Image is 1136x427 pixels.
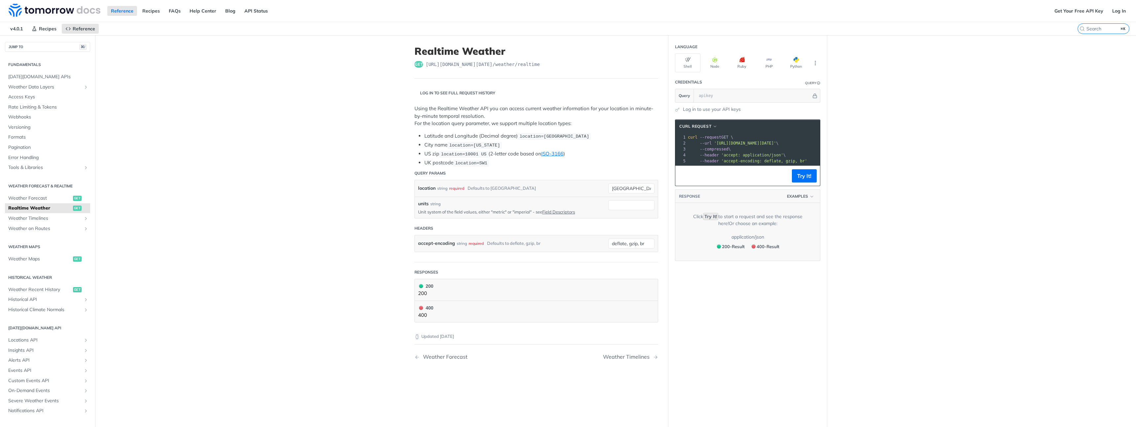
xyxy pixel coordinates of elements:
[541,150,563,157] a: ISO-3166
[675,158,687,164] div: 5
[5,335,90,345] a: Locations APIShow subpages for Locations API
[419,306,423,310] span: 400
[39,26,56,32] span: Recipes
[5,376,90,386] a: Custom Events APIShow subpages for Custom Events API
[8,286,71,293] span: Weather Recent History
[8,408,82,414] span: Notifications API
[5,122,90,132] a: Versioning
[5,102,90,112] a: Rate Limiting & Tokens
[8,205,71,212] span: Realtime Weather
[241,6,271,16] a: API Status
[5,406,90,416] a: Notifications APIShow subpages for Notifications API
[418,282,655,297] button: 200 200200
[83,165,89,170] button: Show subpages for Tools & Libraries
[8,134,89,141] span: Formats
[700,153,719,157] span: --header
[418,239,455,248] label: accept-encoding
[418,183,436,193] label: location
[812,60,818,66] svg: More ellipsis
[675,44,697,50] div: Language
[449,183,464,193] div: required
[5,325,90,331] h2: [DATE][DOMAIN_NAME] API
[8,215,82,222] span: Weather Timelines
[414,105,658,127] p: Using the Realtime Weather API you can access current weather information for your location in mi...
[679,93,690,99] span: Query
[5,72,90,82] a: [DATE][DOMAIN_NAME] APIs
[418,304,655,319] button: 400 400400
[722,244,745,249] span: 200 - Result
[8,124,89,131] span: Versioning
[695,89,811,102] input: apikey
[519,134,589,139] span: location=[GEOGRAPHIC_DATA]
[675,79,702,85] div: Credentials
[418,200,429,207] label: units
[679,171,688,181] button: Copy to clipboard
[8,164,82,171] span: Tools & Libraries
[748,242,782,251] button: 400400-Result
[420,354,468,360] div: Weather Forecast
[757,244,779,249] span: 400 - Result
[455,161,487,166] span: location=SW1
[5,345,90,355] a: Insights APIShow subpages for Insights API
[785,193,817,200] button: Examples
[675,140,687,146] div: 2
[5,42,90,52] button: JUMP TO⌘/
[418,312,433,319] p: 400
[5,203,90,213] a: Realtime Weatherget
[414,225,433,231] div: Headers
[8,144,89,151] span: Pagination
[73,206,82,211] span: get
[419,284,423,288] span: 200
[721,153,783,157] span: 'accept: application/json'
[165,6,184,16] a: FAQs
[8,195,71,202] span: Weather Forecast
[688,147,731,151] span: \
[5,295,90,305] a: Historical APIShow subpages for Historical API
[756,53,782,72] button: PHP
[5,355,90,365] a: Alerts APIShow subpages for Alerts API
[8,114,89,120] span: Webhooks
[83,348,89,353] button: Show subpages for Insights API
[679,123,711,129] span: cURL Request
[5,82,90,92] a: Weather Data LayersShow subpages for Weather Data Layers
[83,297,89,302] button: Show subpages for Historical API
[469,239,484,248] div: required
[73,26,95,32] span: Reference
[8,104,89,111] span: Rate Limiting & Tokens
[83,358,89,363] button: Show subpages for Alerts API
[5,396,90,406] a: Severe Weather EventsShow subpages for Severe Weather Events
[222,6,239,16] a: Blog
[603,354,658,360] a: Next Page: Weather Timelines
[437,183,447,193] div: string
[8,94,89,100] span: Access Keys
[424,132,658,140] li: Latitude and Longitude (Decimal degree)
[449,143,500,148] span: location=[US_STATE]
[8,378,82,384] span: Custom Events API
[83,216,89,221] button: Show subpages for Weather Timelines
[5,213,90,223] a: Weather TimelinesShow subpages for Weather Timelines
[7,24,26,34] span: v4.0.1
[717,245,721,248] span: 200
[414,61,423,68] span: get
[418,304,433,312] div: 400
[83,84,89,90] button: Show subpages for Weather Data Layers
[418,282,433,290] div: 200
[5,275,90,280] h2: Historical Weather
[792,169,817,182] button: Try It!
[5,254,90,264] a: Weather Mapsget
[8,256,71,262] span: Weather Maps
[5,153,90,163] a: Error Handling
[8,154,89,161] span: Error Handling
[805,81,820,85] div: QueryInformation
[414,90,495,96] div: Log in to see full request history
[1051,6,1107,16] a: Get Your Free API Key
[424,150,658,158] li: US zip (2-letter code based on )
[5,183,90,189] h2: Weather Forecast & realtime
[700,159,719,163] span: --header
[5,92,90,102] a: Access Keys
[418,209,598,215] p: Unit system of the field values, either "metric" or "imperial" - see
[8,307,82,313] span: Historical Climate Normals
[441,152,486,157] span: location=10001 US
[675,134,687,140] div: 1
[688,153,786,157] span: \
